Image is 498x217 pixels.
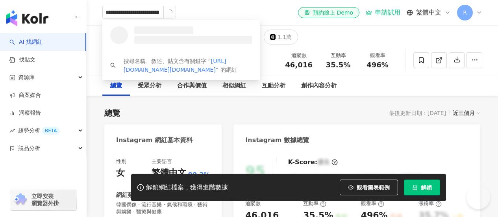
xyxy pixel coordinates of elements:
span: 趨勢分析 [18,122,60,139]
div: BETA [42,127,60,135]
span: search [110,63,116,68]
div: 性別 [116,158,126,165]
div: 漲粉率 [418,200,442,207]
span: lock [412,185,418,190]
span: 46,016 [285,61,312,69]
a: 商案媒合 [9,91,41,99]
button: 1.1萬 [264,30,298,45]
span: 立即安裝 瀏覽器外掛 [31,193,59,207]
img: logo [6,10,48,26]
div: 女 [116,167,125,179]
span: 觀看圖表範例 [357,184,390,191]
a: 找貼文 [9,56,35,64]
img: chrome extension [13,193,28,206]
span: 資源庫 [18,69,35,86]
div: 相似網紅 [222,81,246,91]
span: R [463,8,467,17]
div: 1.1萬 [278,32,292,43]
div: 追蹤數 [245,200,261,207]
div: 搜尋名稱、敘述、貼文含有關鍵字 “ ” 的網紅 [124,57,252,74]
div: 近三個月 [453,108,480,118]
a: searchAI 找網紅 [9,38,43,46]
div: 合作與價值 [177,81,207,91]
button: 解鎖 [404,180,440,195]
a: 申請試用 [366,9,400,17]
span: 競品分析 [18,139,40,157]
span: 35.5% [326,61,350,69]
div: 繁體中文 [152,167,186,179]
a: 洞察報告 [9,109,41,117]
div: 解鎖網紅檔案，獲得進階數據 [146,184,228,192]
a: 預約線上 Demo [298,7,359,18]
div: 預約線上 Demo [304,9,353,17]
div: 主要語言 [152,158,172,165]
div: 總覽 [104,108,120,119]
div: 創作內容分析 [301,81,337,91]
span: 496% [367,61,389,69]
span: 繁體中文 [416,8,441,17]
div: K-Score : [288,158,338,167]
div: 互動分析 [262,81,285,91]
button: 觀看圖表範例 [340,180,398,195]
div: 追蹤數 [284,52,314,59]
span: loading [166,8,174,16]
span: 韓國偶像 · 流行音樂 · 氣候和環境 · 藝術與娛樂 · 醫療與健康 [116,201,210,215]
span: 解鎖 [421,184,432,191]
span: 90.2% [188,171,210,179]
div: 受眾分析 [138,81,161,91]
a: chrome extension立即安裝 瀏覽器外掛 [10,189,76,210]
div: Instagram 網紅基本資料 [116,136,193,145]
div: 最後更新日期：[DATE] [389,110,446,116]
div: 互動率 [323,52,353,59]
div: Instagram 數據總覽 [245,136,309,145]
div: 觀看率 [363,52,392,59]
div: 互動率 [303,200,326,207]
div: 觀看率 [361,200,384,207]
span: rise [9,128,15,134]
div: 總覽 [110,81,122,91]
